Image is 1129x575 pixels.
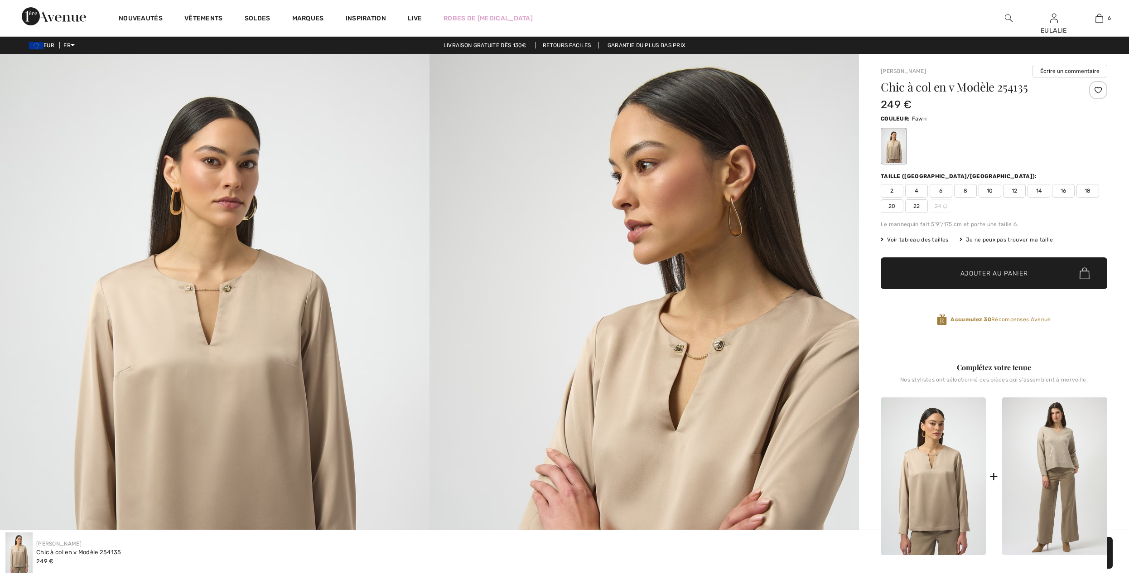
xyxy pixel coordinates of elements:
img: Bag.svg [1080,267,1090,279]
span: 4 [905,184,928,198]
span: 16 [1052,184,1075,198]
a: Robes de [MEDICAL_DATA] [444,14,533,23]
img: Chic &agrave; col en V mod&egrave;le 254135 [5,532,33,573]
span: 18 [1076,184,1099,198]
img: ring-m.svg [943,204,947,208]
span: 6 [1108,14,1111,22]
h1: Chic à col en v Modèle 254135 [881,81,1070,93]
a: Garantie du plus bas prix [600,42,693,48]
img: Mon panier [1095,13,1103,24]
a: Nouveautés [119,14,163,24]
a: Retours faciles [535,42,599,48]
a: Livraison gratuite dès 130€ [436,42,534,48]
span: Voir tableau des tailles [881,236,949,244]
img: 1ère Avenue [22,7,86,25]
span: 6 [930,184,952,198]
span: 24 [930,199,952,213]
span: Ajouter au panier [960,269,1028,278]
div: EULALIE [1032,26,1076,35]
button: Écrire un commentaire [1033,65,1107,77]
div: Fawn [882,129,906,163]
img: Mes infos [1050,13,1058,24]
span: Couleur: [881,116,910,122]
span: EUR [29,42,58,48]
img: Euro [29,42,43,49]
div: Le mannequin fait 5'9"/175 cm et porte une taille 6. [881,220,1107,228]
strong: Accumulez 30 [950,316,991,323]
a: 6 [1077,13,1121,24]
span: FR [63,42,75,48]
img: Récompenses Avenue [937,314,947,326]
a: [PERSON_NAME] [36,541,82,547]
a: Live [408,14,422,23]
span: 2 [881,184,903,198]
span: 22 [905,199,928,213]
span: 249 € [881,98,912,111]
span: 8 [954,184,977,198]
span: Récompenses Avenue [950,315,1051,324]
div: Complétez votre tenue [881,362,1107,373]
span: 10 [979,184,1001,198]
span: 14 [1028,184,1050,198]
span: 20 [881,199,903,213]
div: Je ne peux pas trouver ma taille [960,236,1053,244]
img: recherche [1005,13,1013,24]
a: Soldes [245,14,270,24]
span: 249 € [36,558,54,565]
a: Marques [292,14,324,24]
div: Nos stylistes ont sélectionné ces pièces qui s'assemblent à merveille. [881,377,1107,390]
a: Se connecter [1050,14,1058,22]
a: [PERSON_NAME] [881,68,926,74]
span: Fawn [912,116,926,122]
div: Taille ([GEOGRAPHIC_DATA]/[GEOGRAPHIC_DATA]): [881,172,1039,180]
img: Chic à col en V modèle 254135 [881,397,986,555]
div: Chic à col en v Modèle 254135 [36,548,121,557]
span: 12 [1003,184,1026,198]
span: Inspiration [346,14,386,24]
img: Pantalon Évasé Mi-Taille modèle 254919 [1002,397,1107,555]
div: + [989,466,998,487]
a: Vêtements [184,14,223,24]
button: Ajouter au panier [881,257,1107,289]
